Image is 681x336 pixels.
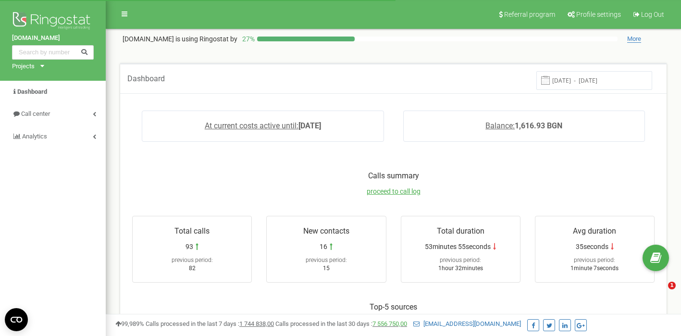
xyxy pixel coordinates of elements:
span: Referral program [504,11,555,18]
span: Avg duration [573,226,616,236]
p: [DOMAIN_NAME] [123,34,237,44]
span: Dashboard [127,74,165,83]
span: previous period: [440,257,481,263]
span: previous period: [574,257,615,263]
u: 1 744 838,00 [239,320,274,327]
span: New contacts [303,226,349,236]
span: More [627,35,641,43]
span: 1hour 32minutes [438,265,483,272]
a: At current costs active until:[DATE] [205,121,321,130]
span: Top-5 sources [370,302,417,311]
a: 7 556 750,00 [372,320,407,327]
p: 27 % [237,34,257,44]
span: Calls processed in the last 7 days : [146,320,274,327]
span: Analytics [22,133,47,140]
span: 82 [189,265,196,272]
span: Log Out [641,11,664,18]
iframe: Intercom live chat [648,282,671,305]
span: Calls processed in the last 30 days : [275,320,407,327]
span: Total duration [437,226,484,236]
span: At current costs active until: [205,121,298,130]
span: Balance: [485,121,515,130]
span: 53minutes 55seconds [425,242,491,251]
input: Search by number [12,45,94,60]
span: 15 [323,265,330,272]
span: Total calls [174,226,210,236]
span: Call center [21,110,50,117]
a: proceed to call log [367,187,421,195]
button: Open CMP widget [5,308,28,331]
span: 1 [668,282,676,289]
a: Balance:1,616.93 BGN [485,121,562,130]
img: Ringostat logo [12,10,94,34]
span: Profile settings [576,11,621,18]
span: is using Ringostat by [175,35,237,43]
span: Calls summary [368,171,419,180]
a: [DOMAIN_NAME] [12,34,94,43]
span: 35seconds [576,242,608,251]
span: previous period: [306,257,347,263]
span: previous period: [172,257,213,263]
span: 1minute 7seconds [570,265,619,272]
div: Projects [12,62,35,71]
a: [EMAIL_ADDRESS][DOMAIN_NAME] [413,320,521,327]
span: Dashboard [17,88,47,95]
span: 99,989% [115,320,144,327]
span: 16 [320,242,327,251]
span: 93 [186,242,193,251]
